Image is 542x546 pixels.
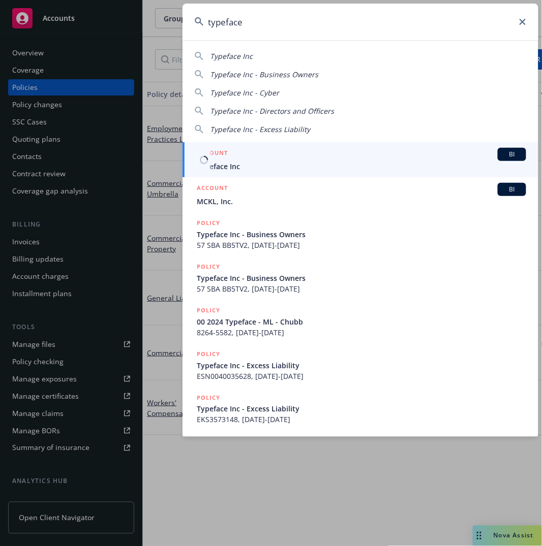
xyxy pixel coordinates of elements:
[502,185,522,194] span: BI
[210,124,310,134] span: Typeface Inc - Excess Liability
[197,183,228,195] h5: ACCOUNT
[197,196,526,207] span: MCKL, Inc.
[183,142,538,177] a: ACCOUNTBITypeface Inc
[183,343,538,387] a: POLICYTypeface Inc - Excess LiabilityESN0040035628, [DATE]-[DATE]
[197,316,526,327] span: 00 2024 Typeface - ML - Chubb
[197,161,526,172] span: Typeface Inc
[197,283,526,294] span: 57 SBA BB5TV2, [DATE]-[DATE]
[183,177,538,212] a: ACCOUNTBIMCKL, Inc.
[197,371,526,381] span: ESN0040035628, [DATE]-[DATE]
[210,51,253,61] span: Typeface Inc
[197,393,220,403] h5: POLICY
[197,404,526,414] span: Typeface Inc - Excess Liability
[183,4,538,40] input: Search...
[197,414,526,425] span: EKS3573148, [DATE]-[DATE]
[197,148,228,160] h5: ACCOUNT
[197,349,220,359] h5: POLICY
[197,360,526,371] span: Typeface Inc - Excess Liability
[197,262,220,272] h5: POLICY
[197,240,526,250] span: 57 SBA BB5TV2, [DATE]-[DATE]
[183,256,538,300] a: POLICYTypeface Inc - Business Owners57 SBA BB5TV2, [DATE]-[DATE]
[197,218,220,228] h5: POLICY
[183,300,538,343] a: POLICY00 2024 Typeface - ML - Chubb8264-5582, [DATE]-[DATE]
[197,305,220,315] h5: POLICY
[197,327,526,338] span: 8264-5582, [DATE]-[DATE]
[197,273,526,283] span: Typeface Inc - Business Owners
[183,387,538,431] a: POLICYTypeface Inc - Excess LiabilityEKS3573148, [DATE]-[DATE]
[210,70,318,79] span: Typeface Inc - Business Owners
[210,88,279,98] span: Typeface Inc - Cyber
[197,229,526,240] span: Typeface Inc - Business Owners
[502,150,522,159] span: BI
[210,106,334,116] span: Typeface Inc - Directors and Officers
[183,212,538,256] a: POLICYTypeface Inc - Business Owners57 SBA BB5TV2, [DATE]-[DATE]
